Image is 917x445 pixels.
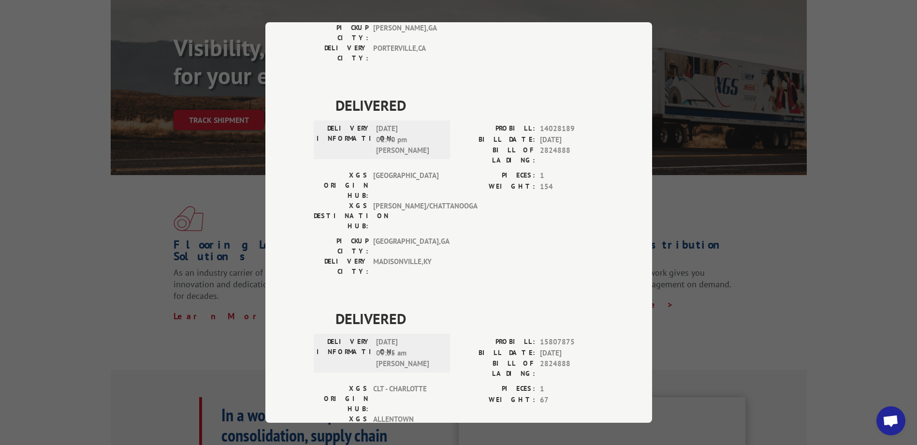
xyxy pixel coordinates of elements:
[373,414,438,445] span: ALLENTOWN
[314,43,368,63] label: DELIVERY CITY:
[314,384,368,414] label: XGS ORIGIN HUB:
[459,384,535,395] label: PIECES:
[540,145,604,165] span: 2824888
[376,123,441,156] span: [DATE] 01:40 pm [PERSON_NAME]
[459,395,535,406] label: WEIGHT:
[540,395,604,406] span: 67
[314,236,368,256] label: PICKUP CITY:
[459,181,535,193] label: WEIGHT:
[373,384,438,414] span: CLT - CHARLOTTE
[373,236,438,256] span: [GEOGRAPHIC_DATA] , GA
[335,308,604,329] span: DELIVERED
[317,337,371,370] label: DELIVERY INFORMATION:
[459,358,535,379] label: BILL OF LADING:
[540,348,604,359] span: [DATE]
[314,23,368,43] label: PICKUP CITY:
[314,170,368,201] label: XGS ORIGIN HUB:
[459,145,535,165] label: BILL OF LADING:
[540,358,604,379] span: 2824888
[373,43,438,63] span: PORTERVILLE , CA
[373,23,438,43] span: [PERSON_NAME] , GA
[373,201,438,231] span: [PERSON_NAME]/CHATTANOOGA
[540,181,604,193] span: 154
[314,201,368,231] label: XGS DESTINATION HUB:
[459,134,535,146] label: BILL DATE:
[314,414,368,445] label: XGS DESTINATION HUB:
[376,337,441,370] span: [DATE] 09:55 am [PERSON_NAME]
[459,348,535,359] label: BILL DATE:
[540,337,604,348] span: 15807875
[459,170,535,181] label: PIECES:
[317,123,371,156] label: DELIVERY INFORMATION:
[373,256,438,277] span: MADISONVILLE , KY
[540,170,604,181] span: 1
[876,406,905,435] a: Open chat
[540,123,604,134] span: 14028189
[373,170,438,201] span: [GEOGRAPHIC_DATA]
[314,256,368,277] label: DELIVERY CITY:
[540,384,604,395] span: 1
[459,337,535,348] label: PROBILL:
[540,134,604,146] span: [DATE]
[335,94,604,116] span: DELIVERED
[459,123,535,134] label: PROBILL:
